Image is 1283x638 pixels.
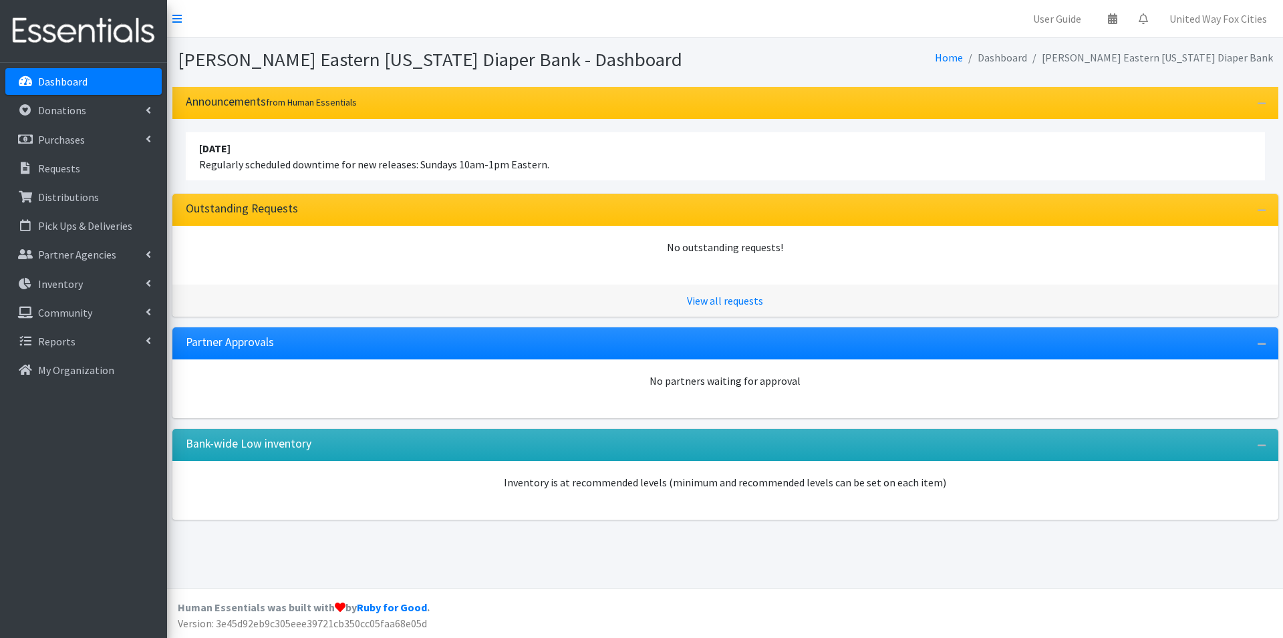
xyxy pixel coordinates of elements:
[5,126,162,153] a: Purchases
[178,48,720,71] h1: [PERSON_NAME] Eastern [US_STATE] Diaper Bank - Dashboard
[186,132,1265,180] li: Regularly scheduled downtime for new releases: Sundays 10am-1pm Eastern.
[38,133,85,146] p: Purchases
[357,601,427,614] a: Ruby for Good
[1159,5,1278,32] a: United Way Fox Cities
[38,248,116,261] p: Partner Agencies
[5,155,162,182] a: Requests
[38,306,92,319] p: Community
[38,277,83,291] p: Inventory
[5,68,162,95] a: Dashboard
[687,294,763,307] a: View all requests
[1027,48,1273,67] li: [PERSON_NAME] Eastern [US_STATE] Diaper Bank
[186,239,1265,255] div: No outstanding requests!
[186,335,274,349] h3: Partner Approvals
[199,142,231,155] strong: [DATE]
[38,75,88,88] p: Dashboard
[186,202,298,216] h3: Outstanding Requests
[38,162,80,175] p: Requests
[38,104,86,117] p: Donations
[5,9,162,53] img: HumanEssentials
[38,335,76,348] p: Reports
[963,48,1027,67] li: Dashboard
[935,51,963,64] a: Home
[178,617,427,630] span: Version: 3e45d92eb9c305eee39721cb350cc05faa68e05d
[5,241,162,268] a: Partner Agencies
[38,190,99,204] p: Distributions
[178,601,430,614] strong: Human Essentials was built with by .
[186,437,311,451] h3: Bank-wide Low inventory
[186,373,1265,389] div: No partners waiting for approval
[1022,5,1092,32] a: User Guide
[5,328,162,355] a: Reports
[5,357,162,383] a: My Organization
[186,95,357,109] h3: Announcements
[5,184,162,210] a: Distributions
[5,299,162,326] a: Community
[5,212,162,239] a: Pick Ups & Deliveries
[38,363,114,377] p: My Organization
[5,97,162,124] a: Donations
[5,271,162,297] a: Inventory
[38,219,132,232] p: Pick Ups & Deliveries
[186,474,1265,490] p: Inventory is at recommended levels (minimum and recommended levels can be set on each item)
[266,96,357,108] small: from Human Essentials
